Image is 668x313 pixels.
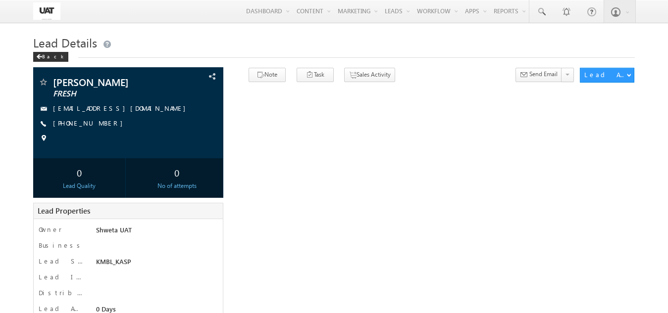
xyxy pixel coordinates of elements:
[39,304,84,313] label: Lead Age
[133,181,220,190] div: No of attempts
[53,89,170,99] span: FRESH
[53,119,128,129] span: [PHONE_NUMBER]
[96,225,132,234] span: Shweta UAT
[515,68,562,82] button: Send Email
[529,70,558,79] span: Send Email
[39,288,84,297] label: Distributed To
[133,163,220,181] div: 0
[33,51,73,60] a: Back
[39,272,84,281] label: Lead Investment Amount
[39,241,84,250] label: Business
[33,2,60,20] img: Custom Logo
[584,70,626,79] div: Lead Actions
[249,68,286,82] button: Note
[33,52,68,62] div: Back
[94,257,215,270] div: KMBL_KASP
[344,68,395,82] button: Sales Activity
[33,35,97,50] span: Lead Details
[36,181,123,190] div: Lead Quality
[53,77,170,87] span: [PERSON_NAME]
[297,68,334,82] button: Task
[39,225,62,234] label: Owner
[53,104,191,112] a: [EMAIL_ADDRESS][DOMAIN_NAME]
[580,68,634,83] button: Lead Actions
[36,163,123,181] div: 0
[38,206,90,216] span: Lead Properties
[39,257,84,266] label: Lead Source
